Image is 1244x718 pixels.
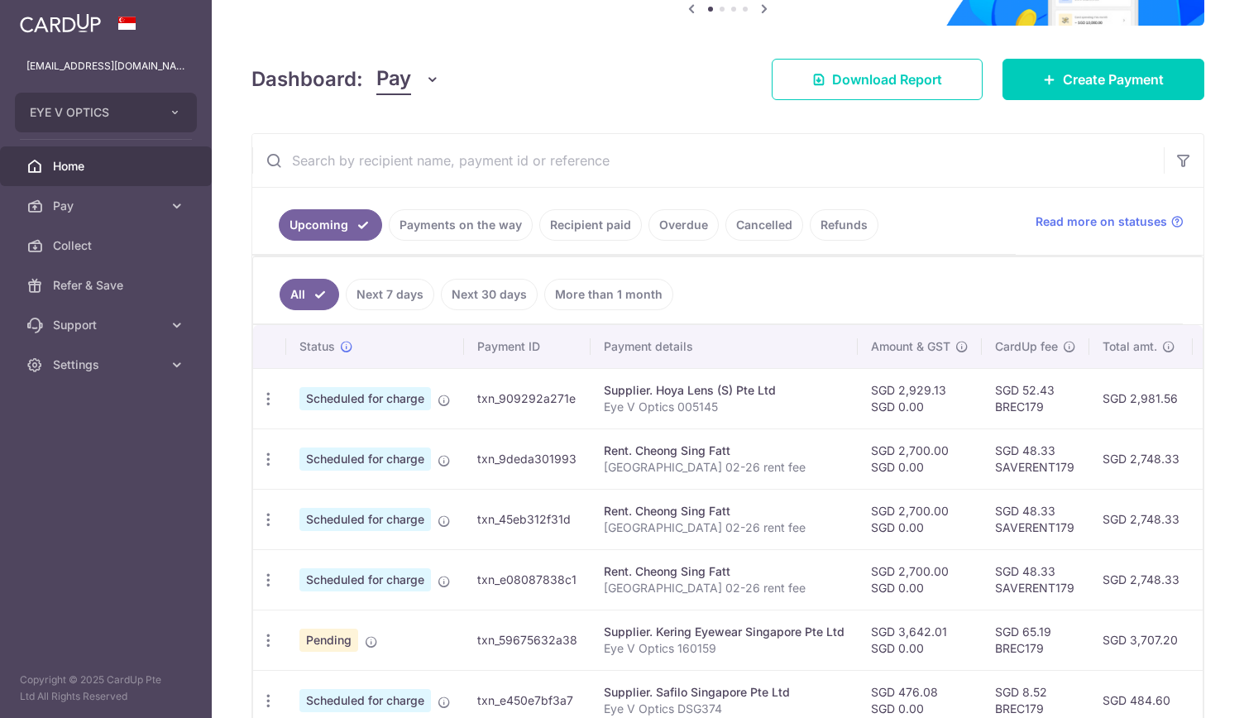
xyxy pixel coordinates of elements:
a: More than 1 month [544,279,673,310]
div: Supplier. Safilo Singapore Pte Ltd [604,684,844,701]
div: Supplier. Kering Eyewear Singapore Pte Ltd [604,624,844,640]
h4: Dashboard: [251,65,363,94]
a: Read more on statuses [1036,213,1184,230]
a: Payments on the way [389,209,533,241]
a: Refunds [810,209,878,241]
td: SGD 2,981.56 [1089,368,1193,428]
p: [GEOGRAPHIC_DATA] 02-26 rent fee [604,459,844,476]
p: Eye V Optics 005145 [604,399,844,415]
span: CardUp fee [995,338,1058,355]
td: SGD 2,700.00 SGD 0.00 [858,489,982,549]
span: Status [299,338,335,355]
td: SGD 48.33 SAVERENT179 [982,489,1089,549]
input: Search by recipient name, payment id or reference [252,134,1164,187]
span: Scheduled for charge [299,448,431,471]
th: Payment ID [464,325,591,368]
a: Next 7 days [346,279,434,310]
span: Scheduled for charge [299,568,431,591]
span: Pay [53,198,162,214]
span: Settings [53,357,162,373]
span: Create Payment [1063,69,1164,89]
td: txn_59675632a38 [464,610,591,670]
span: Scheduled for charge [299,689,431,712]
span: Collect [53,237,162,254]
p: [EMAIL_ADDRESS][DOMAIN_NAME] [26,58,185,74]
span: Download Report [832,69,942,89]
td: SGD 48.33 SAVERENT179 [982,428,1089,489]
td: SGD 65.19 BREC179 [982,610,1089,670]
button: EYE V OPTICS [15,93,197,132]
a: Recipient paid [539,209,642,241]
span: Pay [376,64,411,95]
span: Refer & Save [53,277,162,294]
td: txn_909292a271e [464,368,591,428]
td: SGD 2,929.13 SGD 0.00 [858,368,982,428]
button: Pay [376,64,440,95]
span: Help [37,12,71,26]
div: Rent. Cheong Sing Fatt [604,563,844,580]
td: SGD 2,748.33 [1089,489,1193,549]
th: Payment details [591,325,858,368]
span: EYE V OPTICS [30,104,152,121]
span: Support [53,317,162,333]
span: Home [53,158,162,175]
td: SGD 52.43 BREC179 [982,368,1089,428]
td: SGD 48.33 SAVERENT179 [982,549,1089,610]
p: [GEOGRAPHIC_DATA] 02-26 rent fee [604,519,844,536]
td: SGD 3,707.20 [1089,610,1193,670]
div: Supplier. Hoya Lens (S) Pte Ltd [604,382,844,399]
span: Pending [299,629,358,652]
span: Scheduled for charge [299,508,431,531]
a: Next 30 days [441,279,538,310]
a: Create Payment [1002,59,1204,100]
a: Cancelled [725,209,803,241]
p: Eye V Optics DSG374 [604,701,844,717]
a: Download Report [772,59,983,100]
span: Scheduled for charge [299,387,431,410]
span: Total amt. [1103,338,1157,355]
td: txn_e08087838c1 [464,549,591,610]
td: SGD 2,700.00 SGD 0.00 [858,428,982,489]
td: SGD 2,748.33 [1089,428,1193,489]
p: [GEOGRAPHIC_DATA] 02-26 rent fee [604,580,844,596]
div: Rent. Cheong Sing Fatt [604,443,844,459]
img: CardUp [20,13,101,33]
a: All [280,279,339,310]
span: Amount & GST [871,338,950,355]
td: SGD 2,700.00 SGD 0.00 [858,549,982,610]
a: Upcoming [279,209,382,241]
p: Eye V Optics 160159 [604,640,844,657]
a: Overdue [648,209,719,241]
td: txn_9deda301993 [464,428,591,489]
td: txn_45eb312f31d [464,489,591,549]
span: Read more on statuses [1036,213,1167,230]
td: SGD 2,748.33 [1089,549,1193,610]
div: Rent. Cheong Sing Fatt [604,503,844,519]
td: SGD 3,642.01 SGD 0.00 [858,610,982,670]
